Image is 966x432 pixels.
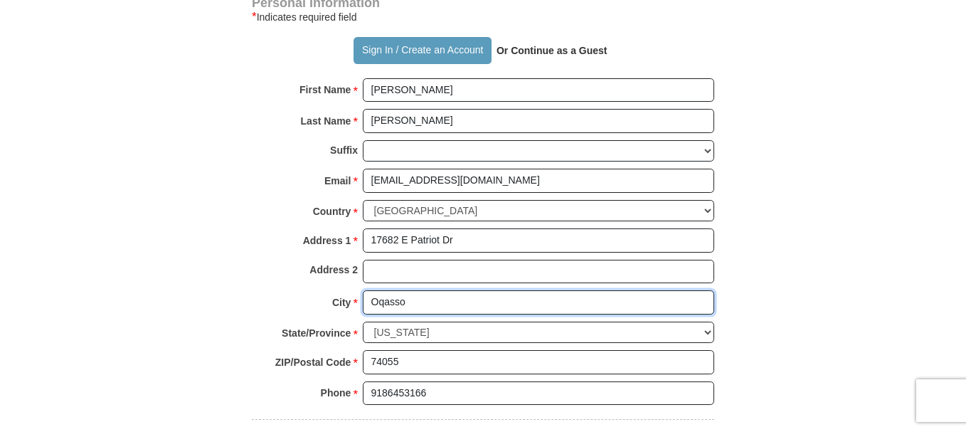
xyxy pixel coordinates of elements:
[282,323,351,343] strong: State/Province
[299,80,351,100] strong: First Name
[354,37,491,64] button: Sign In / Create an Account
[301,111,351,131] strong: Last Name
[324,171,351,191] strong: Email
[309,260,358,280] strong: Address 2
[321,383,351,403] strong: Phone
[313,201,351,221] strong: Country
[330,140,358,160] strong: Suffix
[497,45,607,56] strong: Or Continue as a Guest
[275,352,351,372] strong: ZIP/Postal Code
[332,293,351,312] strong: City
[252,9,714,26] div: Indicates required field
[303,231,351,251] strong: Address 1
